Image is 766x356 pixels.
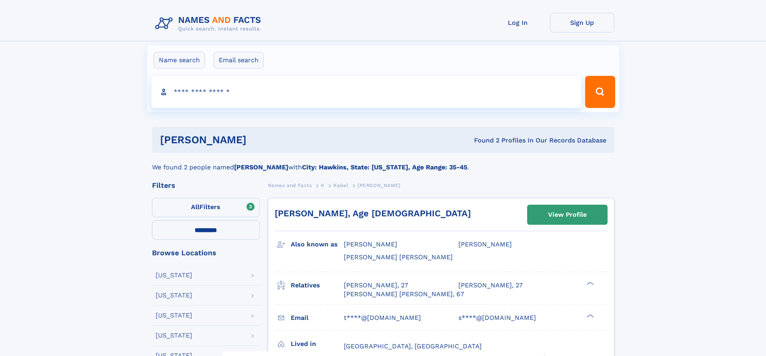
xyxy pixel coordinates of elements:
div: [US_STATE] [156,272,192,279]
a: [PERSON_NAME], 27 [458,281,523,290]
span: [PERSON_NAME] [PERSON_NAME] [344,253,453,261]
label: Email search [214,52,264,69]
span: All [191,203,199,211]
b: [PERSON_NAME] [234,163,288,171]
span: Kabel [333,183,348,188]
span: [PERSON_NAME] [458,240,512,248]
h3: Relatives [291,279,344,292]
a: Kabel [333,180,348,190]
a: [PERSON_NAME] [PERSON_NAME], 67 [344,290,464,299]
a: Sign Up [550,13,614,33]
label: Name search [154,52,205,69]
label: Filters [152,198,260,217]
a: [PERSON_NAME], 27 [344,281,408,290]
div: View Profile [548,205,587,224]
div: [US_STATE] [156,332,192,339]
span: [GEOGRAPHIC_DATA], [GEOGRAPHIC_DATA] [344,342,482,350]
div: ❯ [585,313,594,318]
a: Names and Facts [268,180,312,190]
span: K [321,183,324,188]
h3: Email [291,311,344,325]
div: [US_STATE] [156,292,192,299]
h3: Lived in [291,337,344,351]
a: View Profile [528,205,607,224]
a: K [321,180,324,190]
div: We found 2 people named with . [152,153,614,172]
h1: [PERSON_NAME] [160,135,360,145]
b: City: Hawkins, State: [US_STATE], Age Range: 35-45 [302,163,467,171]
button: Search Button [585,76,615,108]
span: [PERSON_NAME] [344,240,397,248]
div: Browse Locations [152,249,260,256]
div: Found 2 Profiles In Our Records Database [360,136,606,145]
div: Filters [152,182,260,189]
a: [PERSON_NAME], Age [DEMOGRAPHIC_DATA] [275,208,471,218]
div: ❯ [585,281,594,286]
span: [PERSON_NAME] [357,183,400,188]
input: search input [151,76,582,108]
div: [US_STATE] [156,312,192,319]
img: Logo Names and Facts [152,13,268,35]
a: Log In [486,13,550,33]
h3: Also known as [291,238,344,251]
